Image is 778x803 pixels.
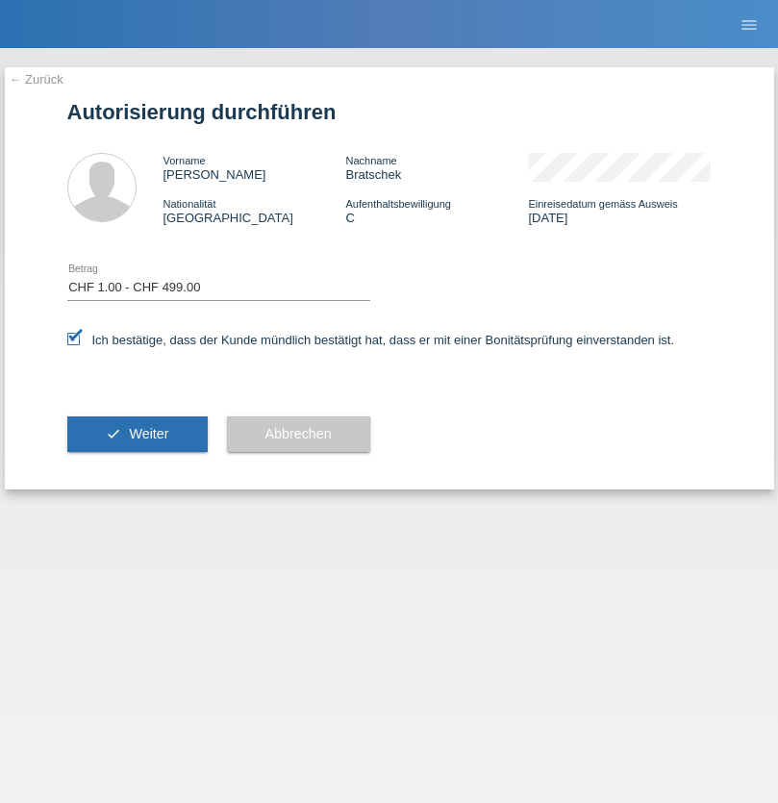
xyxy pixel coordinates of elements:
[730,18,768,30] a: menu
[163,196,346,225] div: [GEOGRAPHIC_DATA]
[163,198,216,210] span: Nationalität
[67,100,712,124] h1: Autorisierung durchführen
[345,196,528,225] div: C
[740,15,759,35] i: menu
[129,426,168,441] span: Weiter
[345,153,528,182] div: Bratschek
[265,426,332,441] span: Abbrechen
[345,155,396,166] span: Nachname
[227,416,370,453] button: Abbrechen
[528,196,711,225] div: [DATE]
[67,333,675,347] label: Ich bestätige, dass der Kunde mündlich bestätigt hat, dass er mit einer Bonitätsprüfung einversta...
[163,153,346,182] div: [PERSON_NAME]
[106,426,121,441] i: check
[163,155,206,166] span: Vorname
[345,198,450,210] span: Aufenthaltsbewilligung
[67,416,208,453] button: check Weiter
[528,198,677,210] span: Einreisedatum gemäss Ausweis
[10,72,63,87] a: ← Zurück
